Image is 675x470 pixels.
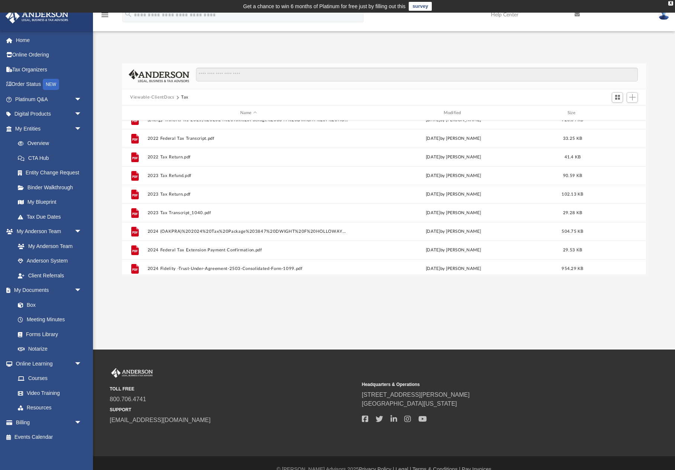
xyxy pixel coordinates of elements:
[5,62,93,77] a: Tax Organizers
[148,155,350,160] button: 2022 Tax Return.pdf
[10,254,89,268] a: Anderson System
[5,77,93,92] a: Order StatusNEW
[10,400,89,415] a: Resources
[563,174,582,178] span: 90.59 KB
[658,9,669,20] img: User Pic
[5,33,93,48] a: Home
[668,1,673,6] div: close
[5,283,89,298] a: My Documentsarrow_drop_down
[5,224,89,239] a: My Anderson Teamarrow_drop_down
[10,209,93,224] a: Tax Due Dates
[243,2,406,11] div: Get a chance to win 6 months of Platinum for free just by filling out this
[43,79,59,90] div: NEW
[10,180,93,195] a: Binder Walkthrough
[353,154,555,161] div: [DATE] by [PERSON_NAME]
[181,94,189,101] button: Tax
[10,297,86,312] a: Box
[10,239,86,254] a: My Anderson Team
[5,92,93,107] a: Platinum Q&Aarrow_drop_down
[110,406,357,413] small: SUPPORT
[353,135,555,142] div: [DATE] by [PERSON_NAME]
[10,386,86,400] a: Video Training
[563,136,582,141] span: 33.25 KB
[5,415,93,430] a: Billingarrow_drop_down
[10,151,93,165] a: CTA Hub
[591,110,643,116] div: id
[10,312,89,327] a: Meeting Minutes
[353,228,555,235] div: [DATE] by [PERSON_NAME]
[148,192,350,197] button: 2023 Tax Return.pdf
[10,136,93,151] a: Overview
[563,211,582,215] span: 29.28 KB
[562,267,584,271] span: 954.29 KB
[5,121,93,136] a: My Entitiesarrow_drop_down
[10,195,89,210] a: My Blueprint
[74,224,89,239] span: arrow_drop_down
[148,229,350,234] button: 2024 (OAKPRA)%202024%20Tax%20Package%203847%20DWIGHT%20F%20HOLLOWAY%20JR%20TRUST%[PHONE_NUMBER]%2...
[5,430,93,445] a: Events Calendar
[353,191,555,198] div: [DATE] by [PERSON_NAME]
[125,110,144,116] div: id
[558,110,588,116] div: Size
[563,248,582,252] span: 29.53 KB
[5,107,93,122] a: Digital Productsarrow_drop_down
[362,400,457,407] a: [GEOGRAPHIC_DATA][US_STATE]
[362,381,609,388] small: Headquarters & Operations
[612,92,623,103] button: Switch to Grid View
[100,14,109,19] a: menu
[10,165,93,180] a: Entity Change Request
[148,136,350,141] button: 2022 Federal Tax Transcript.pdf
[148,248,350,252] button: 2024 Federal Tax Extension Payment Confirmation.pdf
[74,415,89,430] span: arrow_drop_down
[5,48,93,62] a: Online Ordering
[10,268,89,283] a: Client Referrals
[10,371,89,386] a: Courses
[353,110,555,116] div: Modified
[3,9,71,23] img: Anderson Advisors Platinum Portal
[562,229,584,234] span: 504.75 KB
[362,392,470,398] a: [STREET_ADDRESS][PERSON_NAME]
[124,10,132,18] i: search
[148,173,350,178] button: 2023 Tax Refund.pdf
[148,266,350,271] button: 2024 Fidelity -Trust-Under-Agreement-2503-Consolidated-Form-1099.pdf
[353,173,555,179] div: [DATE] by [PERSON_NAME]
[5,356,89,371] a: Online Learningarrow_drop_down
[353,247,555,254] div: [DATE] by [PERSON_NAME]
[74,356,89,371] span: arrow_drop_down
[74,283,89,298] span: arrow_drop_down
[353,210,555,216] div: [DATE] by [PERSON_NAME]
[627,92,638,103] button: Add
[130,94,174,101] button: Viewable-ClientDocs
[10,342,89,357] a: Notarize
[122,120,646,275] div: grid
[353,265,555,272] div: [DATE] by [PERSON_NAME]
[562,192,584,196] span: 102.13 KB
[100,10,109,19] i: menu
[562,118,584,122] span: 720.64 KB
[196,68,638,82] input: Search files and folders
[409,2,432,11] a: survey
[74,92,89,107] span: arrow_drop_down
[110,386,357,392] small: TOLL FREE
[10,327,86,342] a: Forms Library
[110,417,210,423] a: [EMAIL_ADDRESS][DOMAIN_NAME]
[74,107,89,122] span: arrow_drop_down
[74,121,89,136] span: arrow_drop_down
[110,396,146,402] a: 800.706.4741
[147,110,349,116] div: Name
[148,210,350,215] button: 2023 Tax Transcript_1040.pdf
[110,368,154,378] img: Anderson Advisors Platinum Portal
[565,155,581,159] span: 41.4 KB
